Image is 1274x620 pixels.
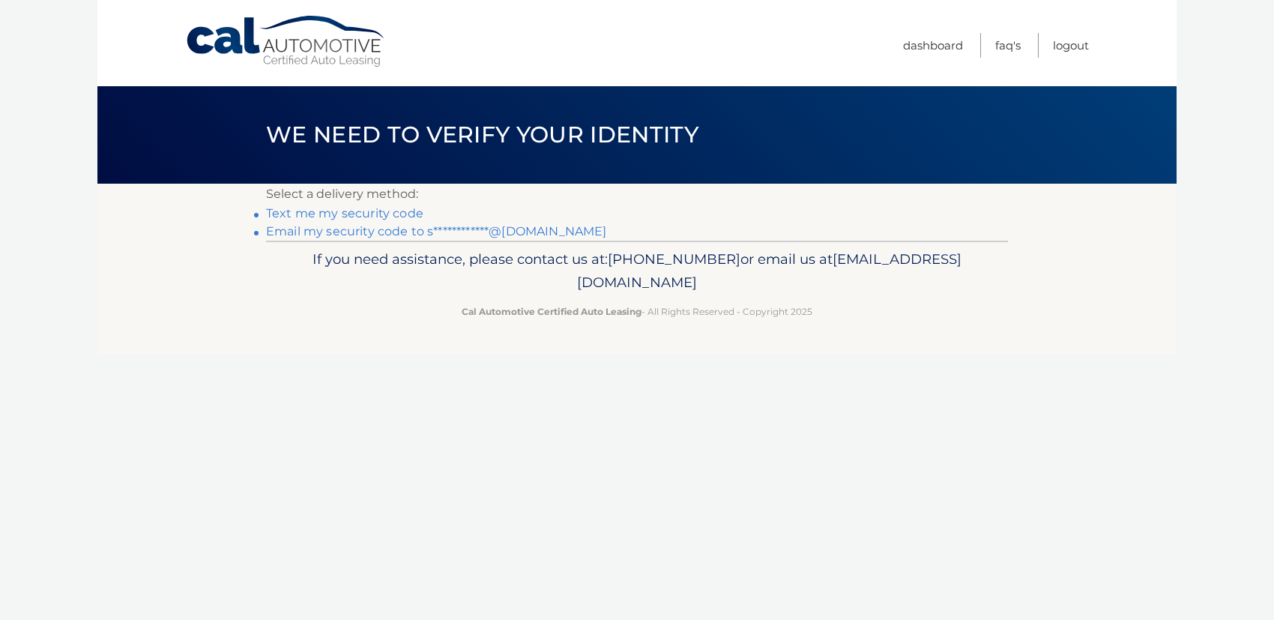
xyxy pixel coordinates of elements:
a: Text me my security code [266,206,423,220]
a: Dashboard [903,33,963,58]
p: If you need assistance, please contact us at: or email us at [276,247,998,295]
a: Logout [1053,33,1089,58]
span: [PHONE_NUMBER] [608,250,740,268]
a: FAQ's [995,33,1021,58]
strong: Cal Automotive Certified Auto Leasing [462,306,641,317]
p: - All Rights Reserved - Copyright 2025 [276,304,998,319]
span: We need to verify your identity [266,121,698,148]
p: Select a delivery method: [266,184,1008,205]
a: Cal Automotive [185,15,387,68]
